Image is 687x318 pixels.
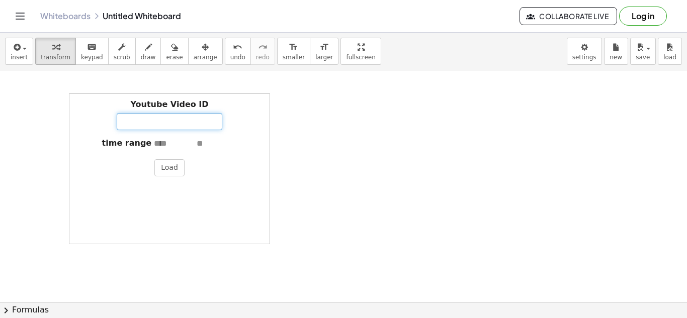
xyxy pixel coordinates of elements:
span: arrange [194,54,217,61]
span: save [636,54,650,61]
button: transform [35,38,76,65]
button: save [630,38,656,65]
button: erase [160,38,188,65]
button: draw [135,38,161,65]
label: Youtube Video ID [130,99,208,111]
i: keyboard [87,41,97,53]
span: scrub [114,54,130,61]
span: draw [141,54,156,61]
span: undo [230,54,245,61]
span: new [610,54,622,61]
span: larger [315,54,333,61]
span: erase [166,54,183,61]
span: transform [41,54,70,61]
button: fullscreen [340,38,381,65]
span: redo [256,54,270,61]
button: insert [5,38,33,65]
i: undo [233,41,242,53]
button: redoredo [250,38,275,65]
span: insert [11,54,28,61]
i: format_size [289,41,298,53]
button: new [604,38,628,65]
i: redo [258,41,268,53]
span: smaller [283,54,305,61]
button: arrange [188,38,223,65]
button: undoundo [225,38,251,65]
button: format_sizesmaller [277,38,310,65]
button: scrub [108,38,136,65]
a: Whiteboards [40,11,91,21]
span: load [663,54,676,61]
span: fullscreen [346,54,375,61]
button: format_sizelarger [310,38,338,65]
button: Collaborate Live [520,7,617,25]
span: Collaborate Live [528,12,609,21]
span: settings [572,54,596,61]
span: keypad [81,54,103,61]
button: load [658,38,682,65]
button: Log in [619,7,667,26]
button: Load [154,159,185,176]
button: settings [567,38,602,65]
label: time range [102,138,152,149]
button: Toggle navigation [12,8,28,24]
button: keyboardkeypad [75,38,109,65]
i: format_size [319,41,329,53]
